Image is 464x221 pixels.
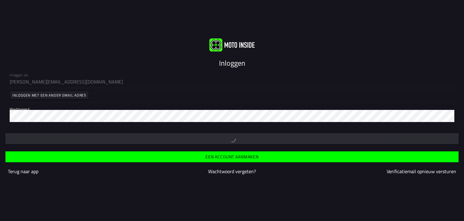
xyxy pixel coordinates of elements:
ion-button: Inloggen met een ander email adres [10,91,89,99]
ion-button: Een account aanmaken [5,151,459,162]
a: Verificatiemail opnieuw versturen [387,168,456,175]
a: Terug naar app [8,168,38,175]
ion-text: Inloggen [219,58,245,68]
a: Wachtwoord vergeten? [208,168,256,175]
